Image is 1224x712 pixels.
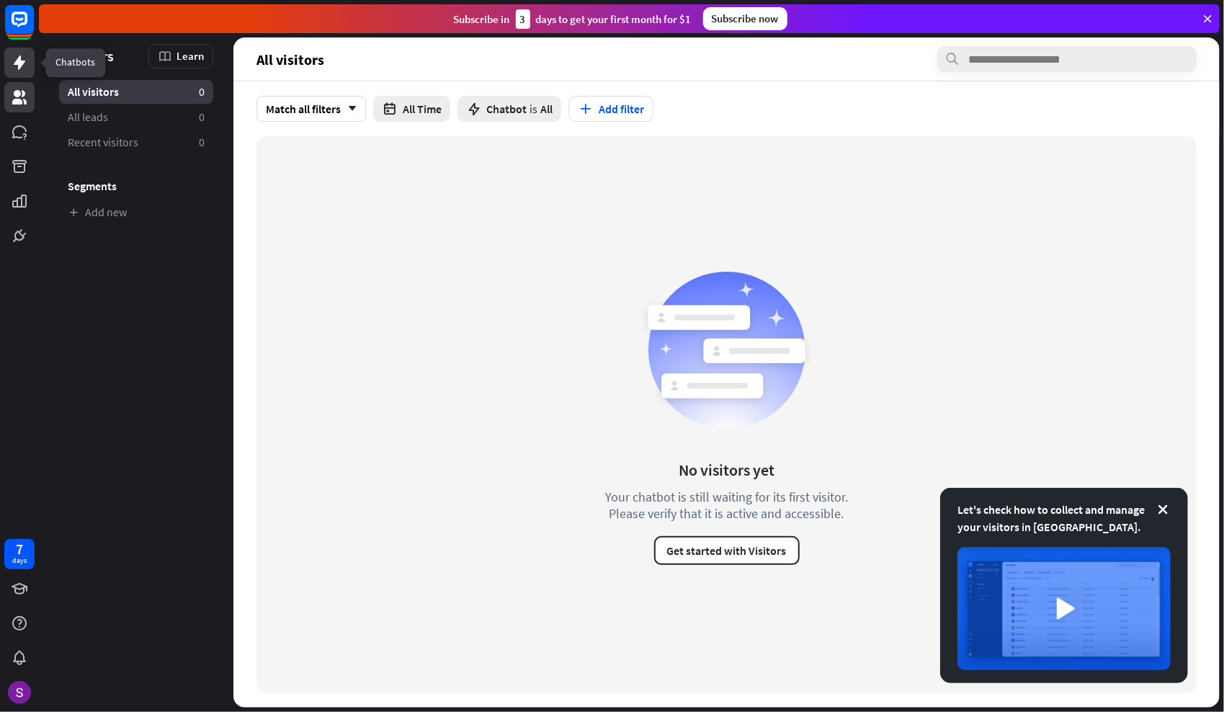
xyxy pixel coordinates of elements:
[59,105,213,129] a: All leads 0
[341,104,357,113] i: arrow_down
[68,48,114,64] span: Visitors
[199,135,205,150] aside: 0
[4,539,35,569] a: 7 days
[199,84,205,99] aside: 0
[256,51,324,68] span: All visitors
[530,102,537,116] span: is
[957,547,1171,670] img: image
[957,501,1171,535] div: Let's check how to collect and manage your visitors in [GEOGRAPHIC_DATA].
[12,556,27,566] div: days
[16,543,23,556] div: 7
[177,49,204,63] span: Learn
[68,135,138,150] span: Recent visitors
[654,536,800,565] button: Get started with Visitors
[579,489,875,522] div: Your chatbot is still waiting for its first visitor. Please verify that it is active and accessible.
[373,96,450,122] button: All Time
[516,9,530,29] div: 3
[703,7,787,30] div: Subscribe now
[256,96,366,122] div: Match all filters
[199,110,205,125] aside: 0
[486,102,527,116] span: Chatbot
[59,130,213,154] a: Recent visitors 0
[68,110,108,125] span: All leads
[568,96,653,122] button: Add filter
[679,460,774,480] div: No visitors yet
[454,9,692,29] div: Subscribe in days to get your first month for $1
[59,179,213,193] h3: Segments
[12,6,55,49] button: Open LiveChat chat widget
[68,84,119,99] span: All visitors
[540,102,553,116] span: All
[59,200,213,224] a: Add new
